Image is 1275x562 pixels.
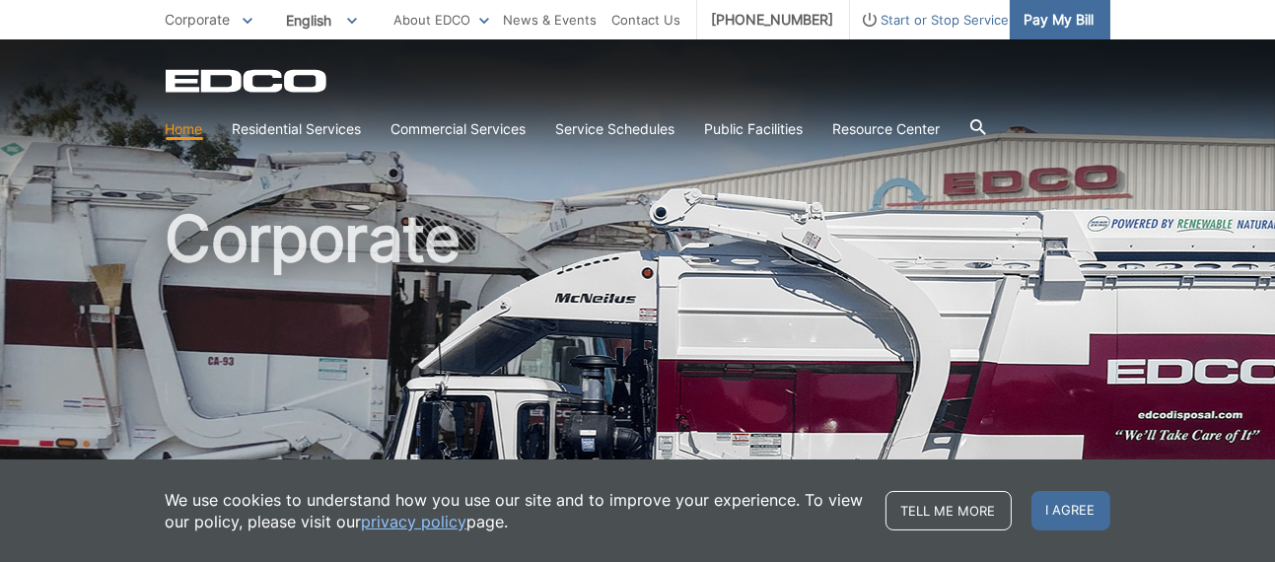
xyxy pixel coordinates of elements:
a: About EDCO [394,9,489,31]
span: Pay My Bill [1025,9,1095,31]
span: I agree [1031,491,1110,530]
a: Home [166,118,203,140]
a: Service Schedules [556,118,675,140]
a: Commercial Services [391,118,527,140]
a: EDCD logo. Return to the homepage. [166,69,329,93]
a: News & Events [504,9,598,31]
a: privacy policy [362,511,467,532]
a: Contact Us [612,9,681,31]
span: Corporate [166,11,231,28]
span: English [272,4,372,36]
a: Resource Center [833,118,941,140]
p: We use cookies to understand how you use our site and to improve your experience. To view our pol... [166,489,866,532]
a: Public Facilities [705,118,804,140]
a: Tell me more [885,491,1012,530]
a: Residential Services [233,118,362,140]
